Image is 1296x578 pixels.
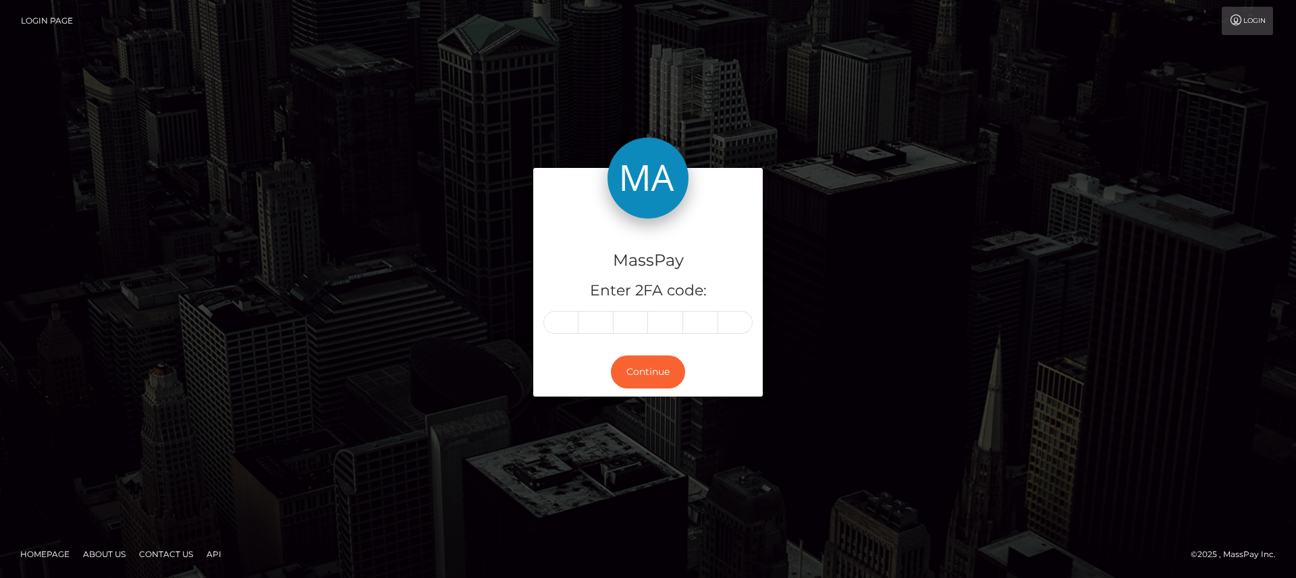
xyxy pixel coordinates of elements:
[201,544,227,565] a: API
[611,355,685,388] button: Continue
[543,281,753,301] h5: Enter 2FA code:
[134,544,198,565] a: Contact Us
[543,249,753,272] h4: MassPay
[21,7,73,35] a: Login Page
[15,544,75,565] a: Homepage
[78,544,131,565] a: About Us
[1191,547,1286,562] div: © 2025 , MassPay Inc.
[607,138,688,219] img: MassPay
